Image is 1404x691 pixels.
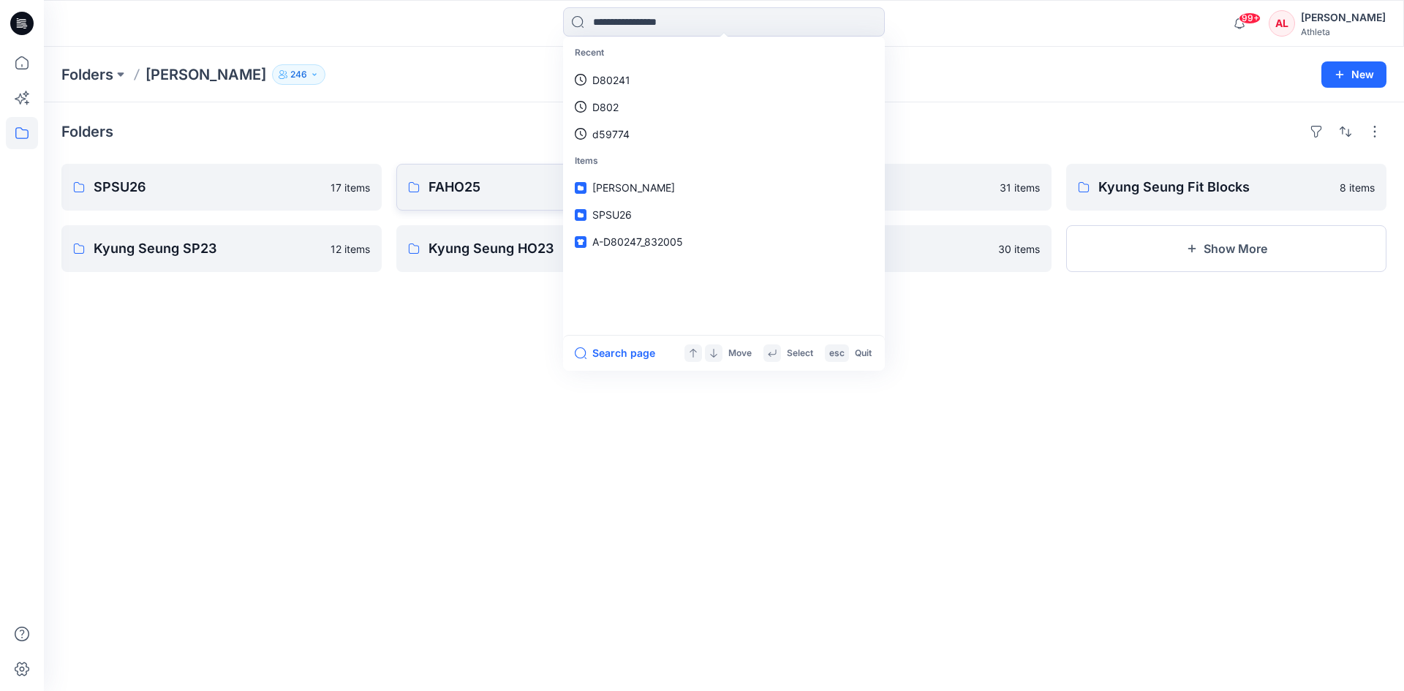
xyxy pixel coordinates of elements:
[731,164,1052,211] a: SPSU2531 items
[272,64,325,85] button: 246
[566,174,882,201] a: [PERSON_NAME]
[61,123,113,140] h4: Folders
[61,225,382,272] a: Kyung Seung SP2312 items
[61,164,382,211] a: SPSU2617 items
[592,72,630,88] p: D80241
[592,127,630,142] p: d59774
[592,181,675,194] span: [PERSON_NAME]
[566,94,882,121] a: D802
[566,148,882,175] p: Items
[731,225,1052,272] a: Kyung Seung FA2330 items
[396,164,717,211] a: FAHO25
[146,64,266,85] p: [PERSON_NAME]
[592,208,632,221] span: SPSU26
[94,177,322,197] p: SPSU26
[94,238,322,259] p: Kyung Seung SP23
[566,228,882,255] a: A-D80247_832005
[429,177,682,197] p: FAHO25
[1000,180,1040,195] p: 31 items
[566,201,882,228] a: SPSU26
[331,241,370,257] p: 12 items
[1321,61,1386,88] button: New
[429,238,657,259] p: Kyung Seung HO23
[787,346,813,361] p: Select
[61,64,113,85] a: Folders
[566,121,882,148] a: d59774
[829,346,845,361] p: esc
[1340,180,1375,195] p: 8 items
[396,225,717,272] a: Kyung Seung HO2317 items
[855,346,872,361] p: Quit
[566,39,882,67] p: Recent
[331,180,370,195] p: 17 items
[728,346,752,361] p: Move
[592,99,619,115] p: D802
[592,235,683,248] span: A-D80247_832005
[1066,164,1386,211] a: Kyung Seung Fit Blocks8 items
[1301,26,1386,37] div: Athleta
[1269,10,1295,37] div: AL
[1239,12,1261,24] span: 99+
[998,241,1040,257] p: 30 items
[566,67,882,94] a: D80241
[575,344,655,362] button: Search page
[1301,9,1386,26] div: [PERSON_NAME]
[290,67,307,83] p: 246
[1098,177,1331,197] p: Kyung Seung Fit Blocks
[1066,225,1386,272] button: Show More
